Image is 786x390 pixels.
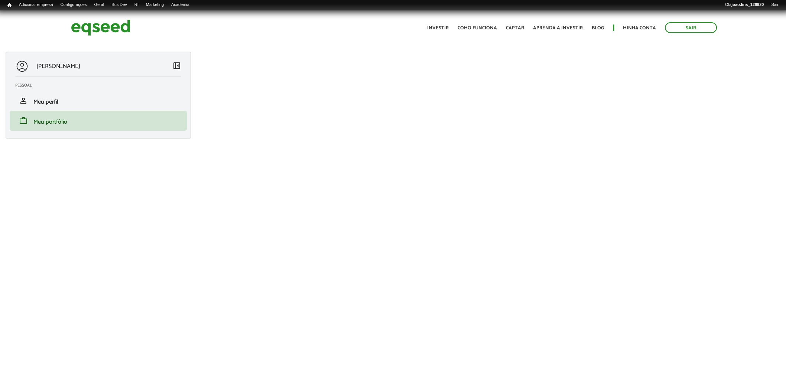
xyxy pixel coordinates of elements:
span: left_panel_close [172,61,181,70]
a: Investir [427,26,449,30]
span: Início [7,3,12,8]
p: [PERSON_NAME] [36,63,80,70]
a: Geral [90,2,108,8]
span: Meu portfólio [33,117,67,127]
a: RI [131,2,142,8]
a: Como funciona [458,26,497,30]
a: Academia [168,2,193,8]
a: Configurações [57,2,91,8]
li: Meu portfólio [10,111,187,131]
a: Início [4,2,15,9]
a: Captar [506,26,524,30]
span: person [19,96,28,105]
a: Blog [592,26,604,30]
a: Marketing [142,2,168,8]
a: personMeu perfil [15,96,181,105]
a: Sair [767,2,782,8]
a: workMeu portfólio [15,116,181,125]
span: work [19,116,28,125]
a: Adicionar empresa [15,2,57,8]
a: Minha conta [623,26,656,30]
a: Sair [665,22,717,33]
li: Meu perfil [10,91,187,111]
a: Olájoao.lins_126920 [721,2,767,8]
img: EqSeed [71,18,130,38]
span: Meu perfil [33,97,58,107]
a: Bus Dev [108,2,131,8]
strong: joao.lins_126920 [731,2,764,7]
a: Aprenda a investir [533,26,583,30]
h2: Pessoal [15,83,187,88]
a: Colapsar menu [172,61,181,72]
